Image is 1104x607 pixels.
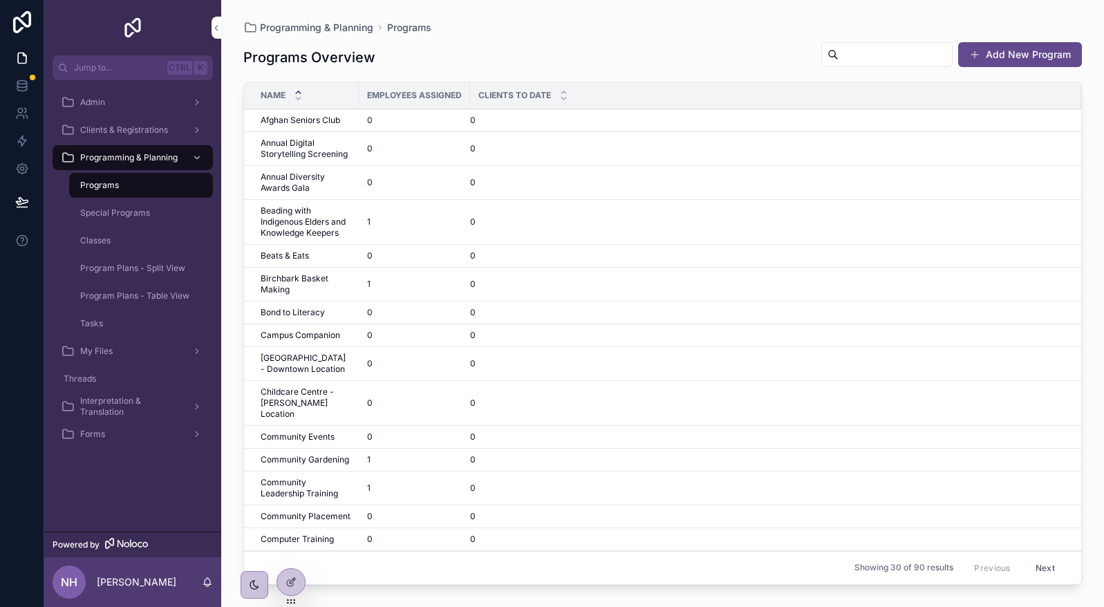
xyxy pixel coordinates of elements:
span: 0 [367,358,373,369]
span: Clients to date [478,90,551,101]
span: 0 [367,177,373,188]
button: Jump to...CtrlK [53,55,213,80]
span: 1 [367,216,371,227]
a: [GEOGRAPHIC_DATA] - Downtown Location [261,353,350,375]
span: 0 [470,216,476,227]
a: 0 [367,431,462,442]
span: 1 [367,483,371,494]
span: 0 [470,398,476,409]
a: Community Gardening [261,454,350,465]
h1: Programs Overview [243,48,375,67]
span: 0 [470,307,476,318]
span: 0 [367,143,373,154]
a: Program Plans - Split View [69,256,213,281]
span: Community Events [261,431,335,442]
a: 0 [470,330,1065,341]
a: 0 [367,177,462,188]
a: 1 [367,454,462,465]
span: Program Plans - Split View [80,263,185,274]
span: Forms [80,429,105,440]
a: 0 [470,511,1065,522]
span: 1 [367,454,371,465]
a: Childcare Centre - [PERSON_NAME] Location [261,386,350,420]
span: 0 [367,431,373,442]
span: Beats & Eats [261,250,309,261]
span: 0 [367,398,373,409]
a: 0 [470,358,1065,369]
span: 0 [470,358,476,369]
a: 0 [367,534,462,545]
a: Interpretation & Translation [53,394,213,419]
span: 0 [470,177,476,188]
span: 0 [367,534,373,545]
a: Bond to Literacy [261,307,350,318]
span: Community Gardening [261,454,349,465]
a: Admin [53,90,213,115]
span: Classes [80,235,111,246]
p: [PERSON_NAME] [97,575,176,589]
a: Add New Program [958,42,1082,67]
span: 0 [470,279,476,290]
a: Afghan Seniors Club [261,115,350,126]
span: 0 [470,534,476,545]
img: App logo [122,17,144,39]
span: Employees Assigned [367,90,462,101]
a: Birchbark Basket Making [261,273,350,295]
span: Showing 30 of 90 results [854,563,953,574]
span: Annual Diversity Awards Gala [261,171,350,194]
a: 0 [470,307,1065,318]
a: 0 [470,177,1065,188]
span: Clients & Registrations [80,124,168,136]
a: Programming & Planning [53,145,213,170]
span: 0 [470,330,476,341]
a: 0 [367,143,462,154]
a: 0 [367,330,462,341]
span: 0 [367,330,373,341]
span: Ctrl [167,61,192,75]
span: Bond to Literacy [261,307,325,318]
span: 0 [470,115,476,126]
a: Powered by [44,532,221,557]
span: Computer Training [261,534,334,545]
a: Programs [69,173,213,198]
a: 0 [470,398,1065,409]
a: 0 [470,454,1065,465]
span: 1 [367,279,371,290]
span: Name [261,90,286,101]
a: 0 [367,511,462,522]
span: 0 [367,307,373,318]
a: 1 [367,279,462,290]
a: 1 [367,216,462,227]
span: Community Placement [261,511,350,522]
span: Campus Companion [261,330,340,341]
button: Next [1026,557,1065,579]
span: Powered by [53,539,100,550]
a: Programming & Planning [243,21,373,35]
a: Threads [53,366,213,391]
span: Programming & Planning [80,152,178,163]
a: Clients & Registrations [53,118,213,142]
a: Forms [53,422,213,447]
a: Campus Companion [261,330,350,341]
span: Annual Digital Storytelling Screening [261,138,350,160]
a: 1 [367,483,462,494]
span: Programming & Planning [260,21,373,35]
a: Program Plans - Table View [69,283,213,308]
a: 0 [367,115,462,126]
a: My Files [53,339,213,364]
span: Interpretation & Translation [80,395,181,418]
a: 0 [470,216,1065,227]
a: Programs [387,21,431,35]
span: 0 [470,511,476,522]
a: Tasks [69,311,213,336]
span: Community Leadership Training [261,477,350,499]
span: 0 [470,431,476,442]
a: Beading with Indigenous Elders and Knowledge Keepers [261,205,350,239]
span: 0 [470,143,476,154]
span: NH [61,574,77,590]
a: 0 [470,534,1065,545]
span: 0 [367,250,373,261]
